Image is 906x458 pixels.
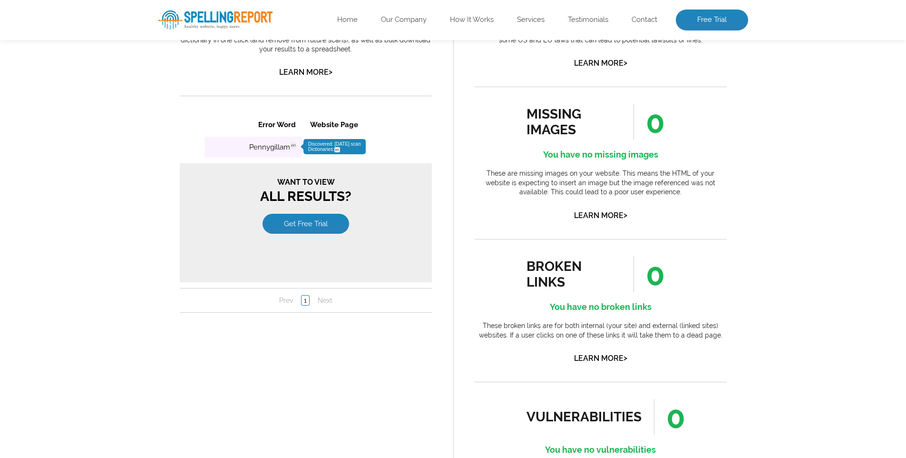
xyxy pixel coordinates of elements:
[623,56,627,70] span: >
[337,15,358,25] a: Home
[632,15,657,25] a: Contact
[517,15,545,25] a: Services
[5,65,247,91] h3: All Results?
[25,24,123,45] td: Pennygillam
[526,409,642,425] div: vulnerabilities
[329,65,332,79] span: >
[475,442,727,458] h4: You have no vulnerabilities
[381,15,427,25] a: Our Company
[574,59,627,68] a: Learn More>
[623,351,627,365] span: >
[158,10,273,30] img: SpellReport
[450,15,494,25] a: How It Works
[475,147,727,162] h4: You have no missing images
[526,259,613,290] div: broken links
[121,182,130,193] a: 1
[475,169,727,197] p: These are missing images on your website. This means the HTML of your website is expecting to ins...
[574,211,627,220] a: Learn More>
[568,15,608,25] a: Testimonials
[110,29,117,36] span: en
[124,1,227,23] th: Website Page
[633,104,665,140] span: 0
[128,29,181,39] span: Discovered: [DATE] scan Dictionaries:
[623,209,627,222] span: >
[475,299,727,315] h4: You have no broken links
[574,354,627,363] a: Learn More>
[25,1,123,23] th: Error Word
[526,106,613,138] div: missing images
[279,68,332,77] a: Learn More>
[676,10,748,30] a: Free Trial
[633,256,665,292] span: 0
[475,321,727,340] p: These broken links are for both internal (your site) and external (linked sites) websites. If a u...
[83,101,169,121] a: Get Free Trial
[155,34,160,40] span: en
[5,65,247,74] span: Want to view
[654,399,685,435] span: 0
